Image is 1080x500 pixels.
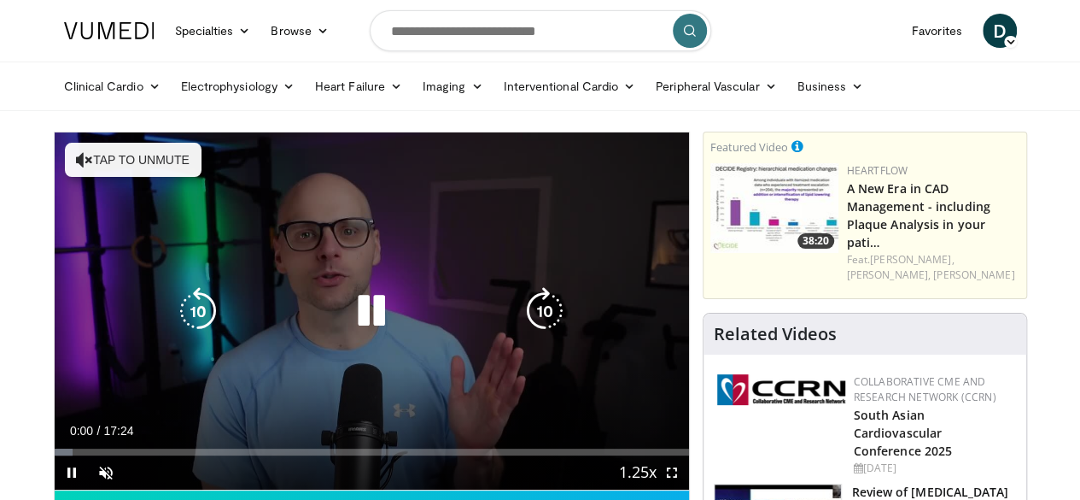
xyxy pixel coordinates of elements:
h4: Related Videos [714,324,837,344]
span: 0:00 [70,424,93,438]
a: Clinical Cardio [54,69,171,103]
button: Playback Rate [621,456,655,490]
a: [PERSON_NAME], [870,252,954,267]
a: Interventional Cardio [493,69,646,103]
a: Heartflow [847,163,908,178]
button: Tap to unmute [65,143,201,177]
a: Electrophysiology [171,69,305,103]
a: Imaging [412,69,493,103]
a: Browse [260,14,339,48]
a: Peripheral Vascular [645,69,786,103]
div: Progress Bar [55,449,689,456]
small: Featured Video [710,139,788,155]
a: Heart Failure [305,69,412,103]
img: 738d0e2d-290f-4d89-8861-908fb8b721dc.150x105_q85_crop-smart_upscale.jpg [710,163,838,253]
a: D [983,14,1017,48]
input: Search topics, interventions [370,10,711,51]
a: [PERSON_NAME], [847,268,931,282]
img: a04ee3ba-8487-4636-b0fb-5e8d268f3737.png.150x105_q85_autocrop_double_scale_upscale_version-0.2.png [717,374,845,405]
a: Favorites [902,14,972,48]
button: Unmute [89,456,123,490]
a: Specialties [165,14,261,48]
a: [PERSON_NAME] [933,268,1014,282]
img: VuMedi Logo [64,22,155,39]
video-js: Video Player [55,132,689,491]
button: Fullscreen [655,456,689,490]
a: A New Era in CAD Management - including Plaque Analysis in your pati… [847,180,990,250]
div: [DATE] [854,461,1013,476]
div: Feat. [847,252,1019,283]
a: Business [786,69,873,103]
a: South Asian Cardiovascular Conference 2025 [854,407,953,459]
span: / [97,424,101,438]
span: 17:24 [103,424,133,438]
a: 38:20 [710,163,838,253]
button: Pause [55,456,89,490]
a: Collaborative CME and Research Network (CCRN) [854,374,996,404]
span: 38:20 [797,233,834,249]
